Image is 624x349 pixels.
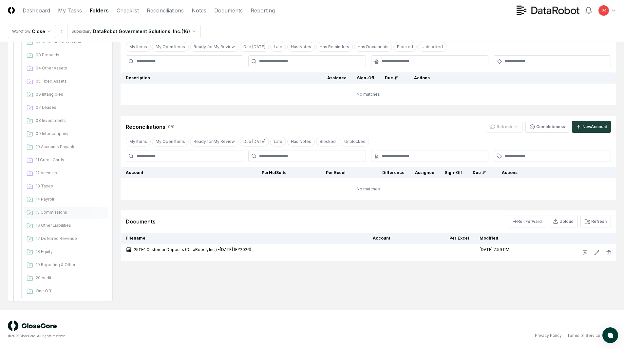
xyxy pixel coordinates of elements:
[36,183,105,189] span: 13 Taxes
[121,178,616,200] td: No matches
[602,327,618,343] button: atlas-launcher
[24,141,108,153] a: 10 Accounts Payable
[126,170,228,176] div: Account
[24,76,108,87] a: 05 Fixed Assets
[598,5,610,16] button: SR
[152,137,189,146] button: My Open Items
[8,334,312,339] div: © 2025 CloseCore. All rights reserved.
[121,233,368,244] th: Filename
[36,65,105,71] span: 04 Other Assets
[24,36,108,48] a: 02 Accounts Receivable
[393,42,417,52] button: Blocked
[24,63,108,74] a: 04 Other Assets
[351,167,410,178] th: Difference
[36,170,105,176] span: 12 Accruals
[508,216,546,227] button: Roll Forward
[24,89,108,101] a: 06 Intangibles
[126,123,165,131] div: Reconciliations
[240,42,269,52] button: Due Today
[36,78,105,84] span: 05 Fixed Assets
[58,7,82,14] a: My Tasks
[233,167,292,178] th: Per NetSuite
[580,216,611,227] button: Refresh
[316,137,339,146] button: Blocked
[36,236,105,242] span: 17 Deferred Revenue
[36,288,105,294] span: One Off
[214,7,243,14] a: Documents
[36,196,105,202] span: 14 Payroll
[168,124,175,130] div: 0 / 0
[36,52,105,58] span: 03 Prepaids
[16,300,113,314] button: 07 - August
[341,137,369,146] button: Unblocked
[126,42,151,52] button: My Items
[270,42,286,52] button: Late
[409,75,611,81] div: Actions
[418,42,446,52] button: Unblocked
[121,72,322,84] th: Description
[415,233,474,244] th: Per Excel
[126,137,151,146] button: My Items
[36,275,105,281] span: 20 Audit
[474,244,543,262] td: [DATE] 7:59 PM
[126,218,156,225] div: Documents
[24,181,108,192] a: 13 Taxes
[352,72,380,84] th: Sign-Off
[36,144,105,150] span: 10 Accounts Payable
[287,42,315,52] button: Has Notes
[354,42,392,52] button: Has Documents
[322,72,352,84] th: Assignee
[24,246,108,258] a: 18 Equity
[582,124,607,130] div: New Account
[270,137,286,146] button: Late
[12,29,30,34] div: Workflow
[71,29,92,34] div: Subsidiary
[385,75,398,81] div: Due
[152,42,189,52] button: My Open Items
[24,272,108,284] a: 20 Audit
[8,320,57,331] img: logo
[36,105,105,110] span: 07 Leases
[36,249,105,255] span: 18 Equity
[240,137,269,146] button: Due Today
[8,25,201,38] nav: breadcrumb
[24,102,108,114] a: 07 Leases
[549,216,578,227] button: Upload
[24,154,108,166] a: 11 Credit Cards
[473,170,486,176] div: Due
[16,22,113,300] div: 08 - September
[316,42,353,52] button: Has Reminders
[8,7,15,14] img: Logo
[24,207,108,219] a: 15 Commissions
[24,128,108,140] a: 09 Intercompany
[474,233,543,244] th: Modified
[190,42,238,52] button: Ready for My Review
[190,137,238,146] button: Ready for My Review
[117,7,139,14] a: Checklist
[24,233,108,245] a: 17 Deferred Revenue
[147,7,184,14] a: Reconciliations
[602,8,606,13] span: SR
[36,157,105,163] span: 11 Credit Cards
[287,137,315,146] button: Has Notes
[368,233,415,244] th: Account
[24,167,108,179] a: 12 Accruals
[24,259,108,271] a: 19 Reporting & Other
[251,7,275,14] a: Reporting
[292,167,351,178] th: Per Excel
[36,262,105,268] span: 19 Reporting & Other
[36,118,105,124] span: 08 Investments
[410,167,440,178] th: Assignee
[567,333,600,339] a: Terms of Service
[497,170,611,176] div: Actions
[192,7,206,14] a: Notes
[36,39,105,45] span: 02 Accounts Receivable
[24,285,108,297] a: One Off
[24,220,108,232] a: 16 Other Liabilities
[24,49,108,61] a: 03 Prepaids
[126,247,362,253] a: 2511-1 Customer Deposits (DataRobot, Inc.) -[DATE] (FY2026)
[36,223,105,228] span: 16 Other Liabilities
[572,121,611,133] button: NewAccount
[24,115,108,127] a: 08 Investments
[440,167,467,178] th: Sign-Off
